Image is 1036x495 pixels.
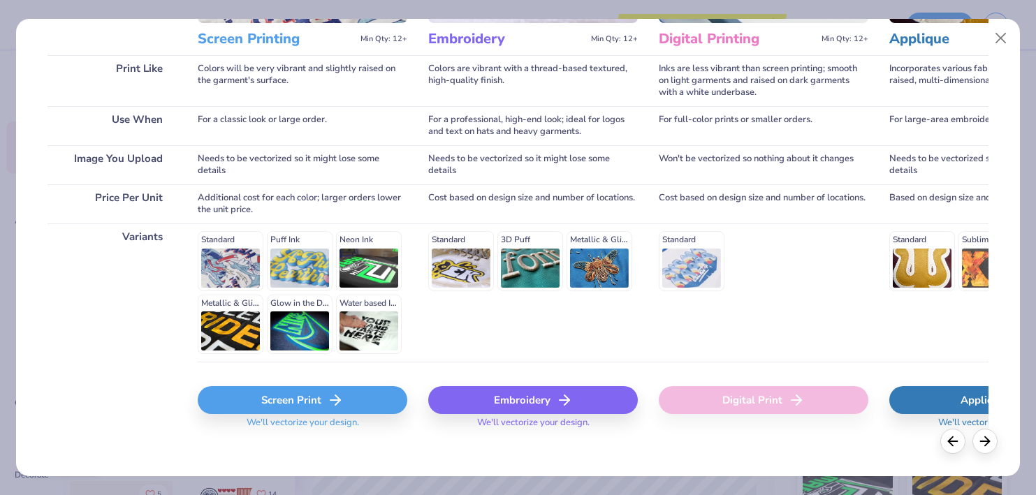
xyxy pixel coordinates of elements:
[48,145,177,184] div: Image You Upload
[822,34,868,44] span: Min Qty: 12+
[659,184,868,223] div: Cost based on design size and number of locations.
[48,223,177,362] div: Variants
[198,386,407,414] div: Screen Print
[428,184,638,223] div: Cost based on design size and number of locations.
[360,34,407,44] span: Min Qty: 12+
[659,55,868,106] div: Inks are less vibrant than screen printing; smooth on light garments and raised on dark garments ...
[198,55,407,106] div: Colors will be very vibrant and slightly raised on the garment's surface.
[48,55,177,106] div: Print Like
[198,30,355,48] h3: Screen Printing
[659,106,868,145] div: For full-color prints or smaller orders.
[428,55,638,106] div: Colors are vibrant with a thread-based textured, high-quality finish.
[659,30,816,48] h3: Digital Printing
[198,106,407,145] div: For a classic look or large order.
[428,30,585,48] h3: Embroidery
[48,106,177,145] div: Use When
[591,34,638,44] span: Min Qty: 12+
[472,417,595,437] span: We'll vectorize your design.
[48,184,177,223] div: Price Per Unit
[428,386,638,414] div: Embroidery
[198,184,407,223] div: Additional cost for each color; larger orders lower the unit price.
[428,106,638,145] div: For a professional, high-end look; ideal for logos and text on hats and heavy garments.
[659,386,868,414] div: Digital Print
[241,417,365,437] span: We'll vectorize your design.
[659,145,868,184] div: Won't be vectorized so nothing about it changes
[988,25,1014,52] button: Close
[428,145,638,184] div: Needs to be vectorized so it might lose some details
[198,145,407,184] div: Needs to be vectorized so it might lose some details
